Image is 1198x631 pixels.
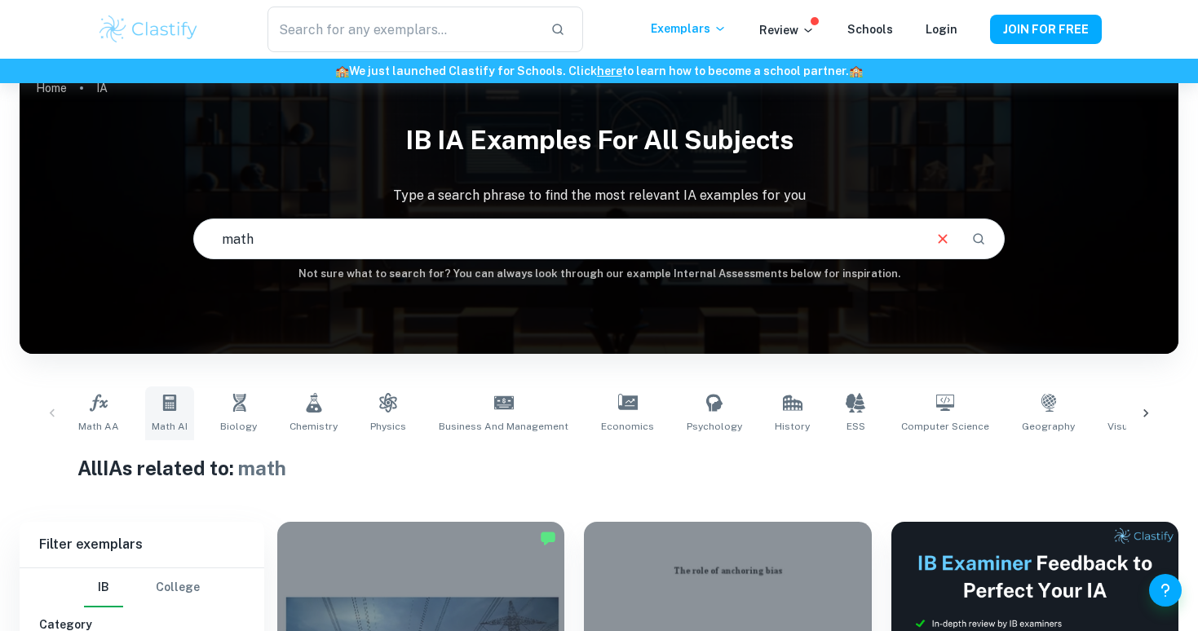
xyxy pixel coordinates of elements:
[20,522,264,567] h6: Filter exemplars
[84,568,123,607] button: IB
[990,15,1102,44] button: JOIN FOR FREE
[84,568,200,607] div: Filter type choice
[1149,574,1182,607] button: Help and Feedback
[152,419,188,434] span: Math AI
[194,216,921,262] input: E.g. player arrangements, enthalpy of combustion, analysis of a big city...
[651,20,727,38] p: Exemplars
[220,419,257,434] span: Biology
[926,23,957,36] a: Login
[290,419,338,434] span: Chemistry
[601,419,654,434] span: Economics
[965,225,992,253] button: Search
[927,223,958,254] button: Clear
[1022,419,1075,434] span: Geography
[238,457,286,479] span: math
[335,64,349,77] span: 🏫
[77,453,1121,483] h1: All IAs related to:
[687,419,742,434] span: Psychology
[847,419,865,434] span: ESS
[847,23,893,36] a: Schools
[597,64,622,77] a: here
[20,114,1178,166] h1: IB IA examples for all subjects
[20,186,1178,205] p: Type a search phrase to find the most relevant IA examples for you
[901,419,989,434] span: Computer Science
[540,530,556,546] img: Marked
[267,7,537,52] input: Search for any exemplars...
[759,21,815,39] p: Review
[3,62,1195,80] h6: We just launched Clastify for Schools. Click to learn how to become a school partner.
[849,64,863,77] span: 🏫
[370,419,406,434] span: Physics
[775,419,810,434] span: History
[439,419,568,434] span: Business and Management
[96,79,108,97] p: IA
[97,13,201,46] img: Clastify logo
[20,266,1178,282] h6: Not sure what to search for? You can always look through our example Internal Assessments below f...
[78,419,119,434] span: Math AA
[156,568,200,607] button: College
[36,77,67,99] a: Home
